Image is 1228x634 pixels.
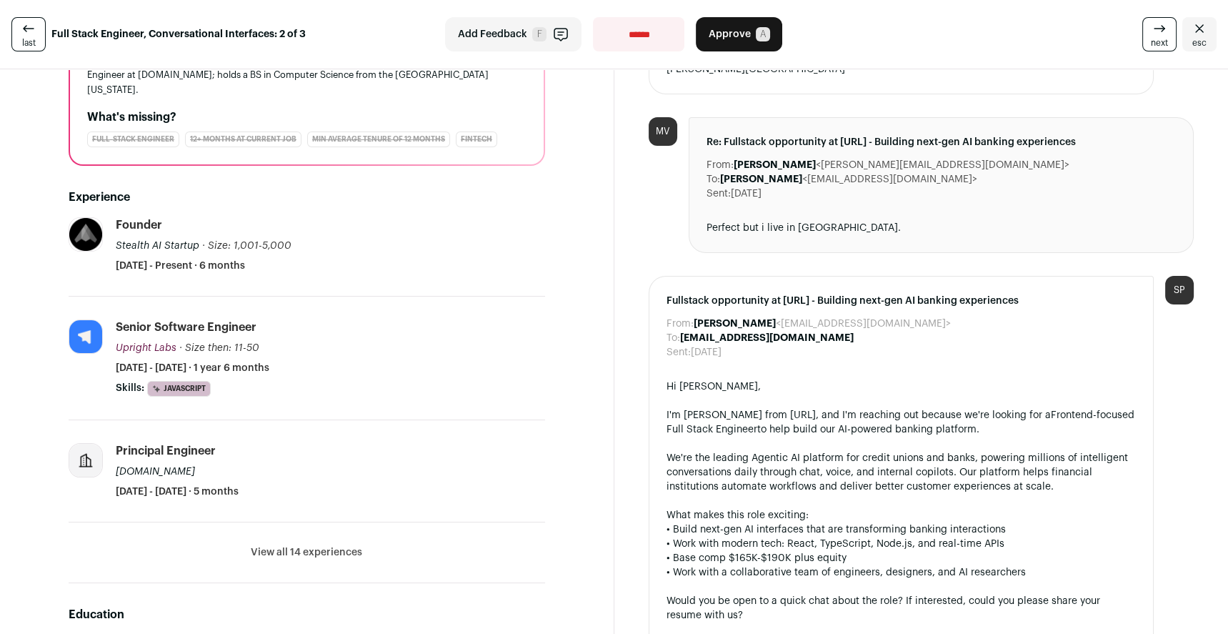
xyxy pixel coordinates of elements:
button: Approve A [696,17,782,51]
div: • Base comp $165K-$190K plus equity [667,551,1137,565]
span: next [1151,37,1168,49]
h2: Education [69,606,545,623]
div: Senior Software Engineer [116,320,256,335]
h2: What's missing? [87,109,526,126]
button: View all 14 experiences [251,545,362,560]
dd: <[EMAIL_ADDRESS][DOMAIN_NAME]> [720,172,977,187]
div: • Work with modern tech: React, TypeScript, Node.js, and real-time APIs [667,537,1137,551]
span: Re: Fullstack opportunity at [URL] - Building next-gen AI banking experiences [707,135,1177,149]
dd: [DATE] [731,187,762,201]
b: [EMAIL_ADDRESS][DOMAIN_NAME] [680,333,854,343]
span: A [756,27,770,41]
div: Would you be open to a quick chat about the role? If interested, could you please share your resu... [667,594,1137,623]
div: Principal Engineer [116,443,216,459]
a: next [1142,17,1177,51]
button: Add Feedback F [445,17,581,51]
div: 12+ months at current job [185,132,301,147]
div: Fintech [456,132,497,147]
dd: <[EMAIL_ADDRESS][DOMAIN_NAME]> [694,317,951,331]
dd: <[PERSON_NAME][EMAIL_ADDRESS][DOMAIN_NAME]> [734,158,1069,172]
dt: Sent: [667,345,691,360]
span: esc [1192,37,1207,49]
dt: To: [667,331,680,345]
span: · Size then: 11-50 [179,343,259,353]
div: I'm [PERSON_NAME] from [URL], and I'm reaching out because we're looking for a to help build our ... [667,408,1137,437]
img: 1093f7d8a10d9f2215cf8eb07940b2d83226729146a5f3e4357add30bbe542bf.jpg [69,218,102,251]
span: Stealth AI Startup [116,241,199,251]
div: What makes this role exciting: [667,508,1137,522]
dt: From: [667,317,694,331]
span: Approve [708,27,750,41]
a: Close [1182,17,1217,51]
span: Add Feedback [457,27,526,41]
h2: Experience [69,189,545,206]
b: [PERSON_NAME] [734,160,816,170]
span: [DATE] - [DATE] · 1 year 6 months [116,361,269,375]
dd: [DATE] [691,345,722,360]
div: MV [649,117,677,146]
div: Perfect but i live in [GEOGRAPHIC_DATA]. [707,221,1177,235]
li: JavaScript [147,381,211,397]
span: Skills: [116,381,144,395]
dt: Sent: [707,187,731,201]
span: [DATE] - [DATE] · 5 months [116,485,239,499]
span: [DOMAIN_NAME] [116,467,195,477]
span: F [532,27,546,41]
div: Founder [116,217,162,233]
b: [PERSON_NAME] [694,319,776,329]
div: Led greenfield projects at Advekit, a mental healthcare startup, and currently a Principal Engine... [87,52,526,97]
span: · Size: 1,001-5,000 [202,241,291,251]
dt: To: [707,172,720,187]
div: Full-Stack Engineer [87,132,179,147]
img: 6bf1ce85b6ed422fef7fe59260ffaa248515bbc1bce45f7468ea2e68097d1559.jpg [69,320,102,353]
a: last [11,17,46,51]
div: min average tenure of 12 months [307,132,450,147]
div: We're the leading Agentic AI platform for credit unions and banks, powering millions of intellige... [667,451,1137,494]
div: Hi [PERSON_NAME], [667,380,1137,394]
dt: From: [707,158,734,172]
div: • Build next-gen AI interfaces that are transforming banking interactions [667,522,1137,537]
img: company-logo-placeholder-414d4e2ec0e2ddebbe968bf319fdfe5acfe0c9b87f798d344e800bc9a89632a0.png [69,444,102,477]
span: Upright Labs [116,343,176,353]
span: Fullstack opportunity at [URL] - Building next-gen AI banking experiences [667,294,1137,308]
b: [PERSON_NAME] [720,174,802,184]
strong: Full Stack Engineer, Conversational Interfaces: 2 of 3 [51,27,306,41]
div: SP [1165,276,1194,304]
span: last [22,37,36,49]
span: [DATE] - Present · 6 months [116,259,245,273]
div: • Work with a collaborative team of engineers, designers, and AI researchers [667,565,1137,580]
